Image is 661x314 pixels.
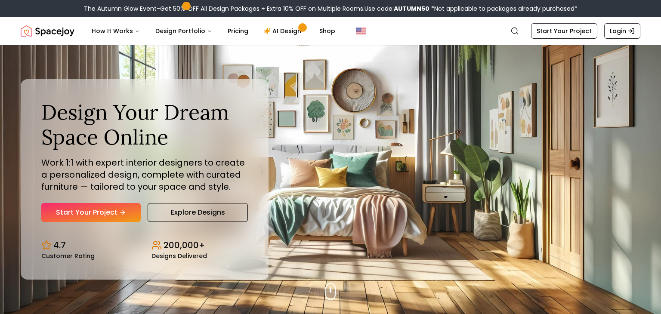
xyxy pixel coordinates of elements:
p: 4.7 [53,239,66,251]
p: Work 1:1 with expert interior designers to create a personalized design, complete with curated fu... [41,157,248,193]
div: The Autumn Glow Event-Get 50% OFF All Design Packages + Extra 10% OFF on Multiple Rooms. [84,4,578,13]
span: Use code: [364,4,429,13]
small: Customer Rating [41,253,95,259]
a: Pricing [221,22,255,40]
nav: Global [21,17,640,45]
p: 200,000+ [164,239,205,251]
span: *Not applicable to packages already purchased* [429,4,578,13]
h1: Design Your Dream Space Online [41,100,248,149]
small: Designs Delivered [151,253,207,259]
a: Login [604,23,640,39]
button: How It Works [85,22,147,40]
img: United States [356,26,366,36]
button: Design Portfolio [148,22,219,40]
div: Design stats [41,232,248,259]
a: Shop [312,22,342,40]
b: AUTUMN50 [394,4,429,13]
nav: Main [85,22,342,40]
a: Explore Designs [148,203,248,222]
a: AI Design [257,22,311,40]
a: Start Your Project [531,23,597,39]
a: Start Your Project [41,203,141,222]
img: Spacejoy Logo [21,22,74,40]
a: Spacejoy [21,22,74,40]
